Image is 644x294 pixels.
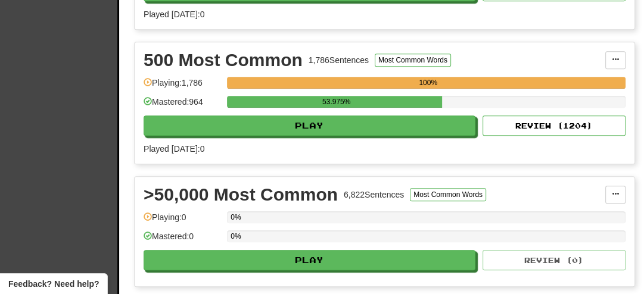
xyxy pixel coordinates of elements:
div: 6,822 Sentences [344,189,404,201]
span: Played [DATE]: 0 [144,144,204,154]
button: Review (0) [483,250,626,270]
div: 1,786 Sentences [309,54,369,66]
div: Mastered: 964 [144,96,221,115]
span: Open feedback widget [8,278,99,290]
div: >50,000 Most Common [144,186,338,204]
span: Played [DATE]: 0 [144,10,204,19]
button: Play [144,115,475,136]
div: Playing: 1,786 [144,77,221,96]
button: Play [144,250,475,270]
button: Most Common Words [375,54,451,67]
div: Mastered: 0 [144,230,221,250]
button: Review (1204) [483,115,626,136]
div: 53.975% [231,96,442,108]
button: Most Common Words [410,188,486,201]
div: 500 Most Common [144,51,303,69]
div: Playing: 0 [144,211,221,231]
div: 100% [231,77,626,89]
